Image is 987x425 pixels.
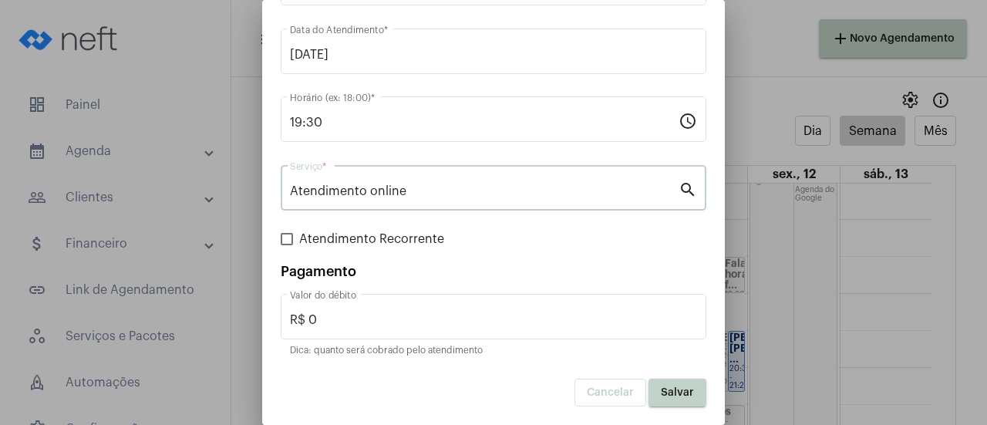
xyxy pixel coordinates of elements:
[587,387,634,398] span: Cancelar
[281,265,356,278] span: Pagamento
[290,184,679,198] input: Pesquisar serviço
[290,346,483,356] mat-hint: Dica: quanto será cobrado pelo atendimento
[648,379,706,406] button: Salvar
[299,230,444,248] span: Atendimento Recorrente
[679,180,697,198] mat-icon: search
[290,313,697,327] input: Valor
[661,387,694,398] span: Salvar
[679,111,697,130] mat-icon: schedule
[574,379,646,406] button: Cancelar
[290,116,679,130] input: Horário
